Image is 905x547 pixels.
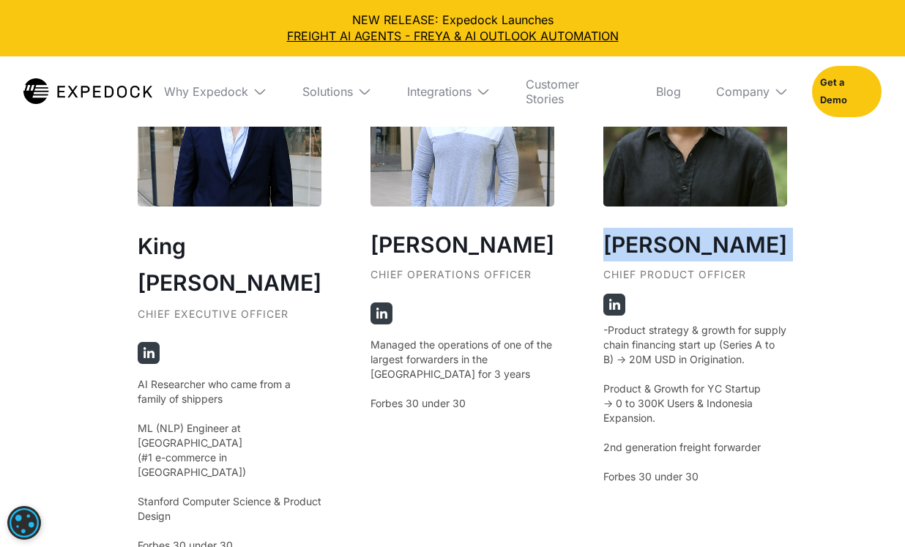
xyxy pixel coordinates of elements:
iframe: Chat Widget [832,477,905,547]
div: Company [704,56,800,127]
div: Why Expedock [164,84,248,99]
div: Solutions [291,56,384,127]
div: Chief Operations Officer [370,269,554,294]
a: Blog [644,56,693,127]
div: NEW RELEASE: Expedock Launches [12,12,893,45]
div: Chief Executive Officer [138,308,321,333]
h2: King [PERSON_NAME] [138,228,321,301]
div: Company [716,84,770,99]
div: Chief Product Officer [603,269,787,294]
p: -Product strategy & growth for supply chain financing start up (Series A to B) -> 20M USD in Orig... [603,323,787,484]
a: Get a Demo [812,66,882,117]
p: Managed the operations of one of the largest forwarders in the [GEOGRAPHIC_DATA] for 3 years Forb... [370,338,554,411]
h3: [PERSON_NAME] [370,228,554,261]
div: Integrations [407,84,472,99]
h3: [PERSON_NAME] [603,228,787,261]
div: Solutions [302,84,353,99]
div: Why Expedock [152,56,279,127]
a: Customer Stories [514,56,633,127]
a: FREIGHT AI AGENTS - FREYA & AI OUTLOOK AUTOMATION [12,28,893,44]
div: Integrations [395,56,502,127]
